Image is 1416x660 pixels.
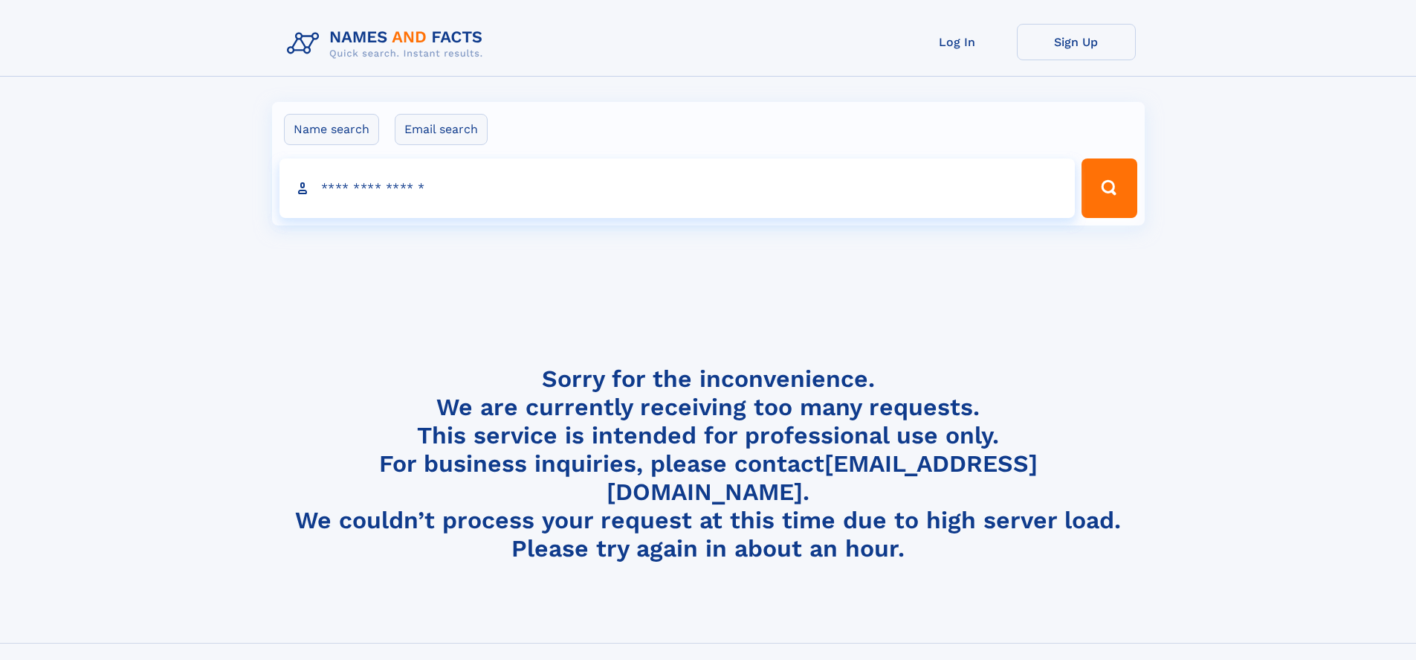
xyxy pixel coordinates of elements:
[279,158,1076,218] input: search input
[281,365,1136,563] h4: Sorry for the inconvenience. We are currently receiving too many requests. This service is intend...
[1082,158,1137,218] button: Search Button
[607,449,1038,506] a: [EMAIL_ADDRESS][DOMAIN_NAME]
[281,24,495,64] img: Logo Names and Facts
[898,24,1017,60] a: Log In
[1017,24,1136,60] a: Sign Up
[284,114,379,145] label: Name search
[395,114,488,145] label: Email search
